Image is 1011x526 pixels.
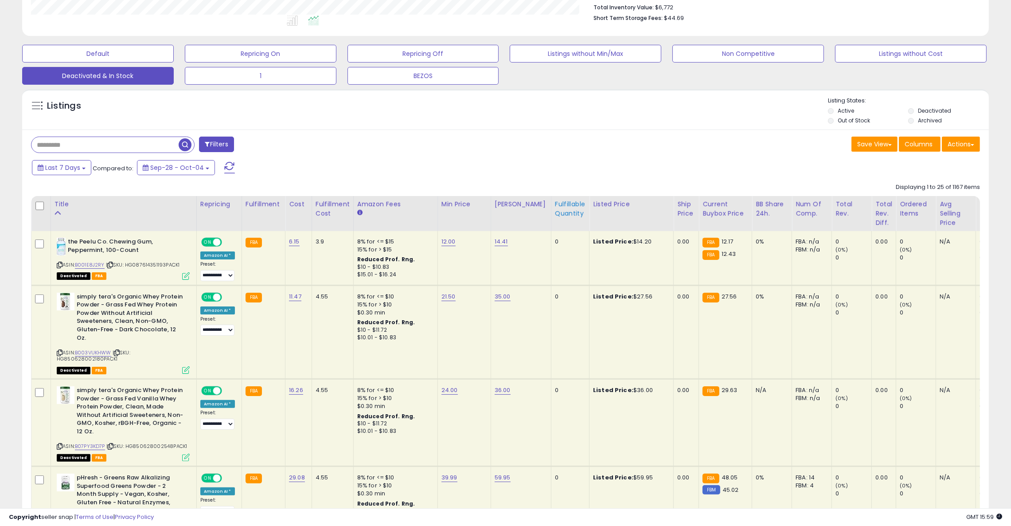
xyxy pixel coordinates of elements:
[199,137,234,152] button: Filters
[75,443,105,450] a: B07PY3KD7P
[200,487,235,495] div: Amazon AI *
[9,513,154,522] div: seller snap | |
[221,239,235,246] span: OFF
[92,272,107,280] span: FBA
[593,14,663,22] b: Short Term Storage Fees:
[357,482,431,490] div: 15% for > $10
[796,394,825,402] div: FBM: n/a
[796,482,825,490] div: FBM: 4
[75,261,105,269] a: B001E8J2RY
[835,386,871,394] div: 0
[57,293,74,310] img: 41NHDD5J99L._SL40_.jpg
[510,45,661,63] button: Listings without Min/Max
[900,474,936,482] div: 0
[980,482,992,489] small: (0%)
[57,386,74,404] img: 41o6j6qPcaL._SL40_.jpg
[316,200,350,218] div: Fulfillment Cost
[357,420,431,428] div: $10 - $11.72
[980,301,992,308] small: (0%)
[357,293,431,301] div: 8% for <= $10
[796,200,828,218] div: Num of Comp.
[796,474,825,482] div: FBA: 14
[92,454,107,462] span: FBA
[677,200,695,218] div: Ship Price
[722,473,738,482] span: 48.05
[942,137,980,152] button: Actions
[357,271,431,279] div: $15.01 - $16.24
[357,263,431,271] div: $10 - $10.83
[75,349,111,357] a: B003VUKHWW
[835,309,871,317] div: 0
[918,117,942,124] label: Archived
[200,306,235,314] div: Amazon AI *
[106,443,187,450] span: | SKU: HG850628002548PACK1
[875,238,889,246] div: 0.00
[57,349,130,362] span: | SKU: HG850628002180PACK1
[835,395,848,402] small: (0%)
[289,237,300,246] a: 6.15
[828,97,989,105] p: Listing States:
[835,474,871,482] div: 0
[68,238,176,256] b: the Peelu Co. Chewing Gum, Peppermint, 100-Count
[202,475,213,482] span: ON
[357,209,363,217] small: Amazon Fees.
[722,386,738,394] span: 29.63
[441,386,458,395] a: 24.00
[137,160,215,175] button: Sep-28 - Oct-04
[357,402,431,410] div: $0.30 min
[940,474,969,482] div: N/A
[677,293,692,301] div: 0.00
[200,410,235,429] div: Preset:
[347,45,499,63] button: Repricing Off
[835,238,871,246] div: 0
[93,164,133,173] span: Compared to:
[555,238,582,246] div: 0
[796,238,825,246] div: FBA: n/a
[900,293,936,301] div: 0
[875,474,889,482] div: 0.00
[246,238,262,247] small: FBA
[185,45,336,63] button: Repricing On
[593,200,670,209] div: Listed Price
[905,140,933,149] span: Columns
[900,246,912,253] small: (0%)
[593,473,633,482] b: Listed Price:
[357,326,431,334] div: $10 - $11.72
[9,513,41,521] strong: Copyright
[495,386,511,395] a: 36.00
[441,200,487,209] div: Min Price
[77,293,184,344] b: simply tera's Organic Whey Protein Powder - Grass Fed Whey Protein Powder Without Artificial Swee...
[495,473,511,482] a: 59.95
[57,386,190,460] div: ASIN:
[316,386,347,394] div: 4.55
[593,237,633,246] b: Listed Price:
[722,237,734,246] span: 12.17
[593,4,654,11] b: Total Inventory Value:
[55,200,193,209] div: Title
[900,386,936,394] div: 0
[22,45,174,63] button: Default
[593,293,667,301] div: $27.56
[200,261,235,281] div: Preset:
[835,293,871,301] div: 0
[756,386,785,394] div: N/A
[896,183,980,192] div: Displaying 1 to 25 of 1167 items
[900,238,936,246] div: 0
[357,394,431,402] div: 15% for > $10
[899,137,941,152] button: Columns
[835,246,848,253] small: (0%)
[722,292,737,301] span: 27.56
[221,475,235,482] span: OFF
[441,292,456,301] a: 21.50
[703,293,719,302] small: FBA
[357,474,431,482] div: 8% for <= $10
[221,293,235,301] span: OFF
[150,163,204,172] span: Sep-28 - Oct-04
[57,367,90,374] span: All listings that are unavailable for purchase on Amazon for any reason other than out-of-stock
[495,200,547,209] div: [PERSON_NAME]
[246,386,262,396] small: FBA
[289,473,305,482] a: 29.08
[703,200,748,218] div: Current Buybox Price
[593,238,667,246] div: $14.20
[47,100,81,112] h5: Listings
